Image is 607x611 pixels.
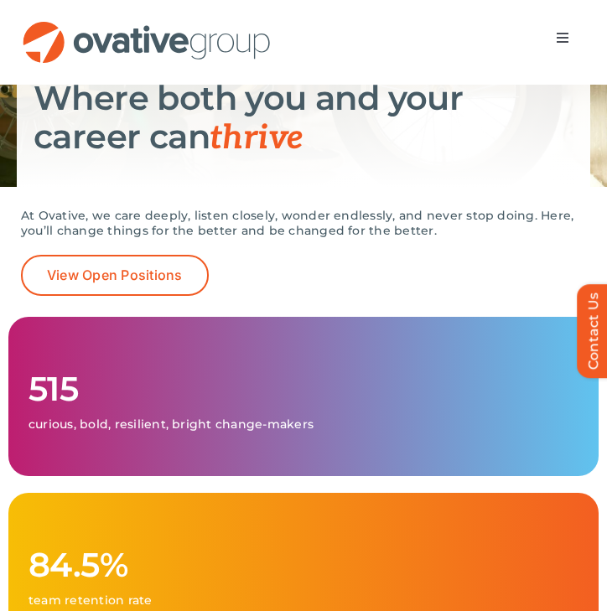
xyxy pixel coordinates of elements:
[21,19,272,35] a: OG_Full_horizontal_RGB
[47,267,183,283] span: View Open Positions
[210,118,303,158] span: thrive
[29,546,578,584] h1: 84.5%
[29,417,578,432] p: curious, bold, resilient, bright change-makers
[29,370,578,408] h1: 515
[29,593,578,608] p: team retention rate
[21,208,586,238] p: At Ovative, we care deeply, listen closely, wonder endlessly, and never stop doing. Here, you’ll ...
[34,79,573,158] h1: Where both you and your career can
[21,255,209,296] a: View Open Positions
[539,21,586,54] nav: Menu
